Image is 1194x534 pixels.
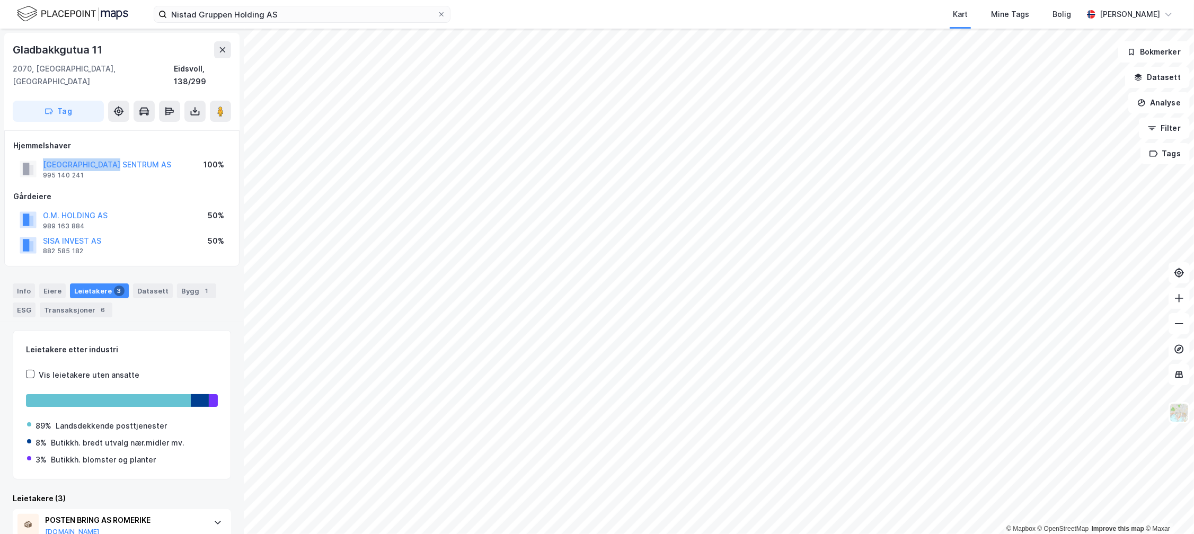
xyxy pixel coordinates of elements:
[39,283,66,298] div: Eiere
[1128,92,1190,113] button: Analyse
[45,514,203,527] div: POSTEN BRING AS ROMERIKE
[208,209,224,222] div: 50%
[1118,41,1190,63] button: Bokmerker
[133,283,173,298] div: Datasett
[1139,118,1190,139] button: Filter
[56,420,167,432] div: Landsdekkende posttjenester
[36,453,47,466] div: 3%
[13,492,231,505] div: Leietakere (3)
[36,437,47,449] div: 8%
[39,369,139,381] div: Vis leietakere uten ansatte
[1140,143,1190,164] button: Tags
[26,343,218,356] div: Leietakere etter industri
[13,190,231,203] div: Gårdeiere
[114,286,125,296] div: 3
[1100,8,1160,21] div: [PERSON_NAME]
[43,222,85,230] div: 989 163 884
[51,437,184,449] div: Butikkh. bredt utvalg nær.midler mv.
[1141,483,1194,534] iframe: Chat Widget
[51,453,156,466] div: Butikkh. blomster og planter
[1141,483,1194,534] div: Kontrollprogram for chat
[953,8,968,21] div: Kart
[13,101,104,122] button: Tag
[174,63,231,88] div: Eidsvoll, 138/299
[204,158,224,171] div: 100%
[40,302,112,317] div: Transaksjoner
[13,63,174,88] div: 2070, [GEOGRAPHIC_DATA], [GEOGRAPHIC_DATA]
[17,5,128,23] img: logo.f888ab2527a4732fd821a326f86c7f29.svg
[36,420,51,432] div: 89%
[208,235,224,247] div: 50%
[70,283,129,298] div: Leietakere
[13,139,231,152] div: Hjemmelshaver
[201,286,212,296] div: 1
[13,41,104,58] div: Gladbakkgutua 11
[43,247,83,255] div: 882 585 182
[177,283,216,298] div: Bygg
[1006,525,1036,532] a: Mapbox
[13,283,35,298] div: Info
[991,8,1029,21] div: Mine Tags
[43,171,84,180] div: 995 140 241
[1125,67,1190,88] button: Datasett
[13,302,36,317] div: ESG
[1038,525,1089,532] a: OpenStreetMap
[167,6,437,22] input: Søk på adresse, matrikkel, gårdeiere, leietakere eller personer
[1092,525,1144,532] a: Improve this map
[1169,403,1189,423] img: Z
[1053,8,1071,21] div: Bolig
[98,305,108,315] div: 6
